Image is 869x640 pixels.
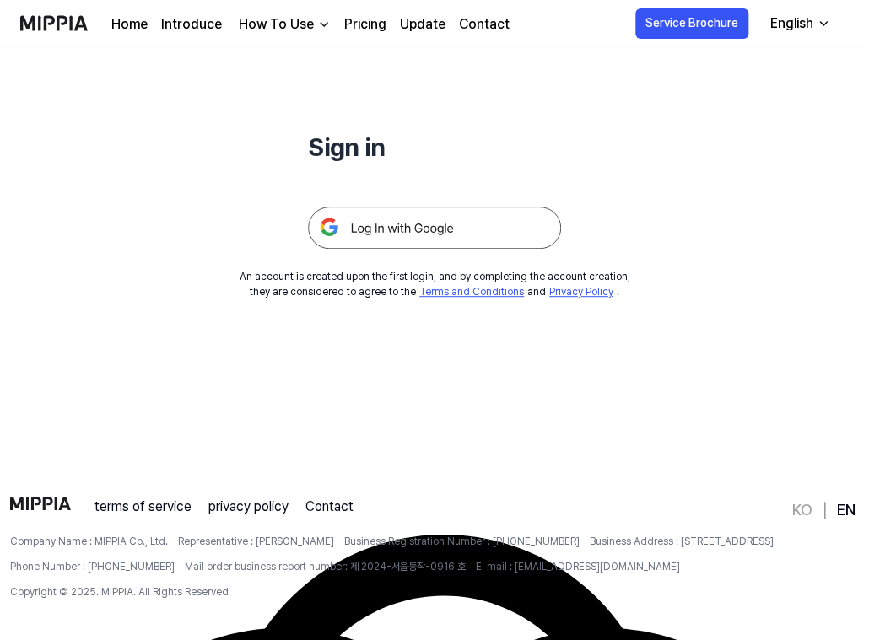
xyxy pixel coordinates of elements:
button: Service Brochure [635,8,748,39]
div: An account is created upon the first login, and by completing the account creation, they are cons... [240,269,630,299]
button: English [757,7,840,40]
span: Representative : [PERSON_NAME] [178,534,334,549]
a: Privacy Policy [549,286,613,298]
div: How To Use [235,14,317,35]
span: Copyright © 2025. MIPPIA. All Rights Reserved [10,584,229,600]
a: terms of service [94,497,192,517]
span: Business Address : [STREET_ADDRESS] [590,534,774,549]
a: Update [400,14,445,35]
a: Home [111,14,148,35]
span: Phone Number : [PHONE_NUMBER] [10,559,175,574]
img: logo [10,497,71,510]
img: down [317,18,331,31]
a: Contact [459,14,510,35]
span: Mail order business report number: 제 2024-서울동작-0916 호 [185,559,466,574]
span: Business Registration Number : [PHONE_NUMBER] [344,534,580,549]
a: Contact [305,497,354,517]
a: privacy policy [208,497,289,517]
button: How To Use [235,14,331,35]
a: Terms and Conditions [419,286,524,298]
a: KO [791,500,812,520]
a: Pricing [344,14,386,35]
img: 구글 로그인 버튼 [308,207,561,249]
a: EN [837,500,856,520]
span: Company Name : MIPPIA Co., Ltd. [10,534,168,549]
div: English [767,13,817,34]
h1: Sign in [308,128,561,166]
span: E-mail : [EMAIL_ADDRESS][DOMAIN_NAME] [476,559,680,574]
a: Introduce [161,14,222,35]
